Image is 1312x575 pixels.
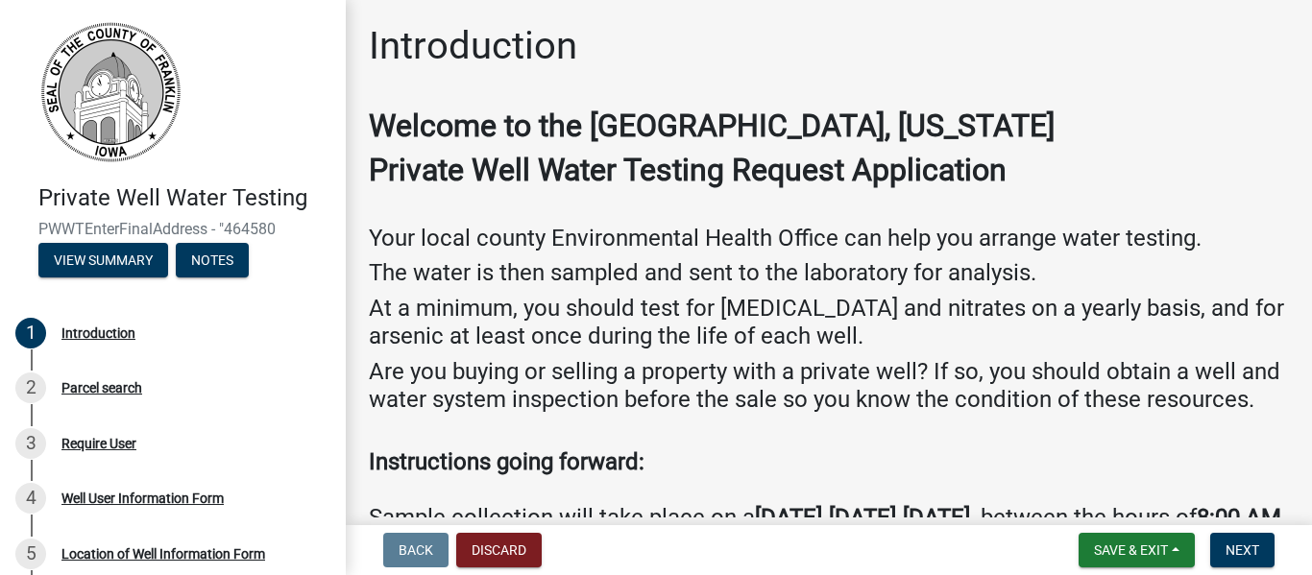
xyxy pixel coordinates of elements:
[369,23,577,69] h1: Introduction
[1210,533,1275,567] button: Next
[1079,533,1195,567] button: Save & Exit
[38,20,182,164] img: Franklin County, Iowa
[38,243,168,277] button: View Summary
[176,253,249,269] wm-modal-confirm: Notes
[15,539,46,569] div: 5
[1226,542,1259,558] span: Next
[38,184,330,212] h4: Private Well Water Testing
[61,491,224,505] div: Well User Information Form
[15,428,46,459] div: 3
[61,381,142,395] div: Parcel search
[15,372,46,403] div: 2
[15,318,46,348] div: 1
[176,243,249,277] button: Notes
[61,547,265,561] div: Location of Well Information Form
[829,504,896,531] strong: [DATE]
[369,152,1007,188] strong: Private Well Water Testing Request Application
[38,220,307,238] span: PWWTEnterFinalAddress - "464580
[61,326,135,340] div: Introduction
[755,504,822,531] strong: [DATE]
[15,483,46,514] div: 4
[383,533,449,567] button: Back
[369,108,1055,144] strong: Welcome to the [GEOGRAPHIC_DATA], [US_STATE]
[369,358,1289,441] h4: Are you buying or selling a property with a private well? If so, you should obtain a well and wat...
[903,504,970,531] strong: [DATE]
[369,295,1289,350] h4: At a minimum, you should test for [MEDICAL_DATA] and nitrates on a yearly basis, and for arsenic ...
[399,542,433,558] span: Back
[1094,542,1168,558] span: Save & Exit
[61,437,136,450] div: Require User
[369,448,644,475] strong: Instructions going forward:
[369,197,1289,252] h4: Your local county Environmental Health Office can help you arrange water testing.
[38,253,168,269] wm-modal-confirm: Summary
[456,533,542,567] button: Discard
[369,259,1289,287] h4: The water is then sampled and sent to the laboratory for analysis.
